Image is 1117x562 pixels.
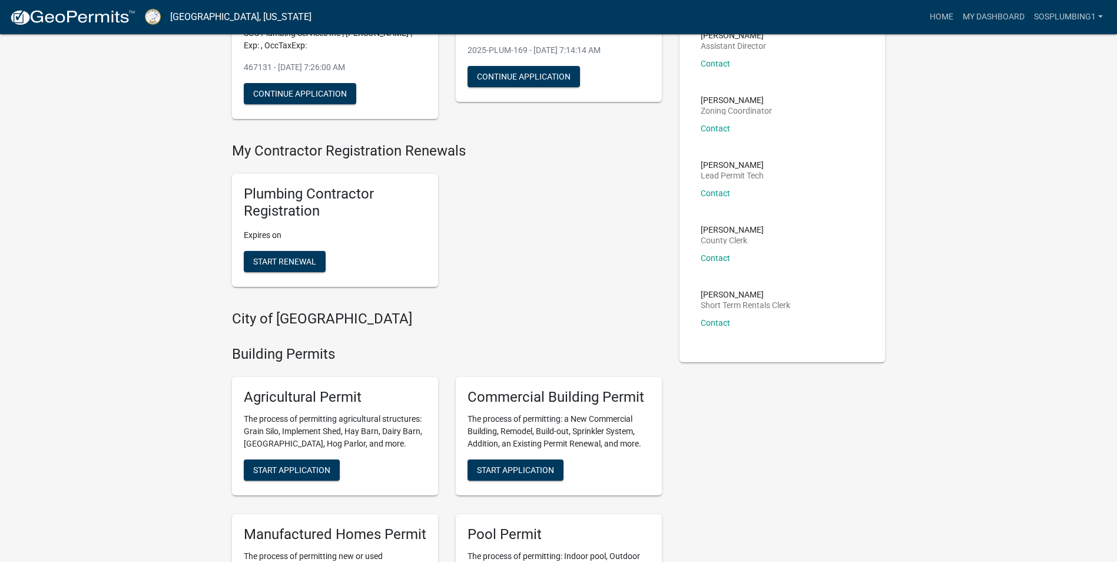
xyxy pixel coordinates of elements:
[701,124,730,133] a: Contact
[701,236,764,244] p: County Clerk
[244,389,426,406] h5: Agricultural Permit
[701,253,730,263] a: Contact
[701,318,730,328] a: Contact
[1029,6,1108,28] a: sosplumbing1
[244,526,426,543] h5: Manufactured Homes Permit
[232,346,662,363] h4: Building Permits
[477,465,554,475] span: Start Application
[232,143,662,296] wm-registration-list-section: My Contractor Registration Renewals
[244,83,356,104] button: Continue Application
[958,6,1029,28] a: My Dashboard
[232,310,662,328] h4: City of [GEOGRAPHIC_DATA]
[701,107,772,115] p: Zoning Coordinator
[244,413,426,450] p: The process of permitting agricultural structures: Grain Silo, Implement Shed, Hay Barn, Dairy Ba...
[701,171,764,180] p: Lead Permit Tech
[244,27,426,52] p: SOS Plumbing Services Inc | [PERSON_NAME] | Exp: , OccTaxExp:
[701,42,766,50] p: Assistant Director
[468,389,650,406] h5: Commercial Building Permit
[244,459,340,481] button: Start Application
[701,290,790,299] p: [PERSON_NAME]
[701,226,764,234] p: [PERSON_NAME]
[468,44,650,57] p: 2025-PLUM-169 - [DATE] 7:14:14 AM
[701,31,766,39] p: [PERSON_NAME]
[253,256,316,266] span: Start Renewal
[468,459,564,481] button: Start Application
[468,413,650,450] p: The process of permitting: a New Commercial Building, Remodel, Build-out, Sprinkler System, Addit...
[701,189,730,198] a: Contact
[232,143,662,160] h4: My Contractor Registration Renewals
[468,526,650,543] h5: Pool Permit
[701,59,730,68] a: Contact
[244,251,326,272] button: Start Renewal
[244,61,426,74] p: 467131 - [DATE] 7:26:00 AM
[253,465,330,475] span: Start Application
[170,7,311,27] a: [GEOGRAPHIC_DATA], [US_STATE]
[244,229,426,242] p: Expires on
[244,186,426,220] h5: Plumbing Contractor Registration
[925,6,958,28] a: Home
[468,66,580,87] button: Continue Application
[145,9,161,25] img: Putnam County, Georgia
[701,96,772,104] p: [PERSON_NAME]
[701,301,790,309] p: Short Term Rentals Clerk
[701,161,764,169] p: [PERSON_NAME]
